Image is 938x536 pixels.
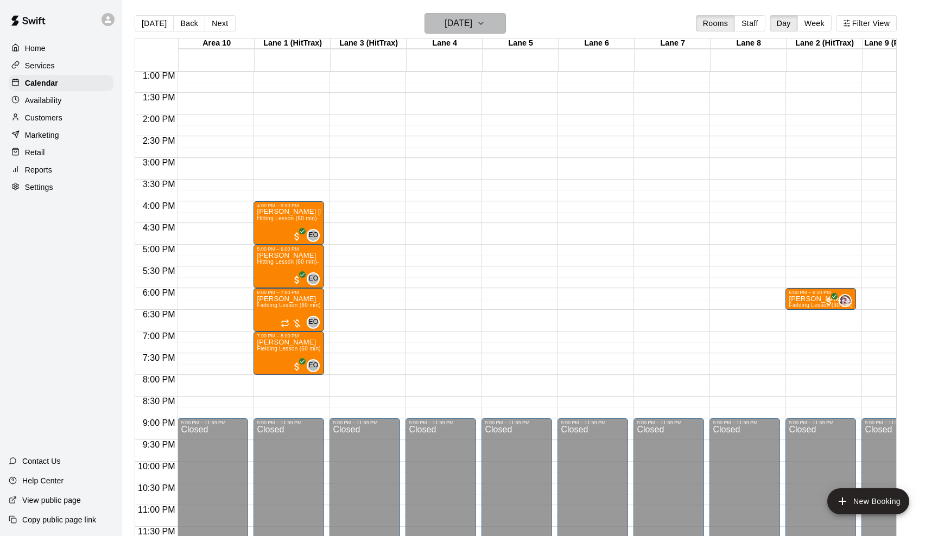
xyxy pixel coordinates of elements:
span: All customers have paid [291,275,302,285]
div: 6:00 PM – 7:00 PM: Kylee Volosin [253,288,324,331]
img: Michael Johnson [840,295,851,306]
div: Michael Johnson [839,294,852,307]
span: 8:00 PM [140,375,178,384]
div: 6:00 PM – 6:30 PM [789,290,853,295]
div: Area 10 [179,39,255,49]
button: add [827,488,909,514]
p: Reports [25,164,52,175]
p: Customers [25,112,62,123]
div: Lane 5 [483,39,559,49]
span: 6:30 PM [140,310,178,319]
span: Eric Opelski [311,272,320,285]
span: Fielding Lesson (60 min)- [PERSON_NAME] [257,302,371,308]
span: 9:30 PM [140,440,178,449]
div: Lane 1 (HitTrax) [255,39,331,49]
div: 7:00 PM – 8:00 PM: Sutton Reid [253,331,324,375]
span: 11:30 PM [135,527,178,536]
button: Next [205,15,235,31]
a: Services [9,58,113,74]
p: Contact Us [22,456,61,467]
button: Back [173,15,205,31]
div: Lane 8 [711,39,787,49]
span: 10:00 PM [135,462,178,471]
p: Help Center [22,475,64,486]
span: 3:00 PM [140,158,178,167]
a: Retail [9,144,113,161]
span: 2:00 PM [140,114,178,124]
span: Eric Opelski [311,229,320,242]
span: 4:00 PM [140,201,178,210]
div: 9:00 PM – 11:59 PM [865,420,929,425]
span: Eric Opelski [311,359,320,372]
div: 9:00 PM – 11:59 PM [485,420,549,425]
button: Rooms [696,15,735,31]
span: Fielding Lesson (60 min)- [PERSON_NAME] [257,346,371,352]
span: 7:00 PM [140,331,178,341]
p: Calendar [25,78,58,88]
a: Home [9,40,113,56]
span: Fielding Lesson (30 min) - [PERSON_NAME] [789,302,905,308]
span: 8:30 PM [140,397,178,406]
span: 3:30 PM [140,180,178,189]
div: 9:00 PM – 11:59 PM [637,420,701,425]
div: 6:00 PM – 7:00 PM [257,290,321,295]
div: Lane 2 (HitTrax) [787,39,863,49]
div: Marketing [9,127,113,143]
a: Reports [9,162,113,178]
div: 9:00 PM – 11:59 PM [789,420,853,425]
div: Eric Opelski [307,316,320,329]
p: Marketing [25,130,59,141]
span: Hitting Lesson (60 min)- [PERSON_NAME] [257,259,367,265]
div: Lane 7 [635,39,711,49]
button: [DATE] [135,15,174,31]
h6: [DATE] [445,16,472,31]
span: 1:00 PM [140,71,178,80]
span: Hitting Lesson (60 min)- [PERSON_NAME] [257,215,367,221]
div: 9:00 PM – 11:59 PM [409,420,473,425]
a: Availability [9,92,113,109]
button: Staff [734,15,765,31]
div: Lane 4 [407,39,483,49]
div: 4:00 PM – 5:00 PM: Wells Payne [253,201,324,245]
div: 7:00 PM – 8:00 PM [257,333,321,339]
span: EO [308,317,318,328]
span: 5:30 PM [140,266,178,276]
div: Eric Opelski [307,229,320,242]
p: Services [25,60,55,71]
a: Customers [9,110,113,126]
div: 9:00 PM – 11:59 PM [713,420,777,425]
div: Calendar [9,75,113,91]
div: 5:00 PM – 6:00 PM [257,246,321,252]
span: 4:30 PM [140,223,178,232]
a: Settings [9,179,113,195]
span: Recurring event [281,319,289,328]
button: [DATE] [424,13,506,34]
button: Week [797,15,832,31]
div: 9:00 PM – 11:59 PM [561,420,625,425]
p: Home [25,43,46,54]
p: Retail [25,147,45,158]
div: 9:00 PM – 11:59 PM [181,420,245,425]
button: Day [770,15,798,31]
div: 9:00 PM – 11:59 PM [257,420,321,425]
div: 9:00 PM – 11:59 PM [333,420,397,425]
span: 10:30 PM [135,483,178,493]
span: Eric Opelski [311,316,320,329]
span: 2:30 PM [140,136,178,145]
div: Eric Opelski [307,272,320,285]
span: EO [308,360,318,371]
p: Availability [25,95,62,106]
span: 5:00 PM [140,245,178,254]
span: EO [308,230,318,241]
span: 9:00 PM [140,418,178,427]
div: 4:00 PM – 5:00 PM [257,203,321,208]
div: 5:00 PM – 6:00 PM: Mason Miller [253,245,324,288]
span: 6:00 PM [140,288,178,297]
p: View public page [22,495,81,506]
span: All customers have paid [823,296,834,307]
span: 11:00 PM [135,505,178,514]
